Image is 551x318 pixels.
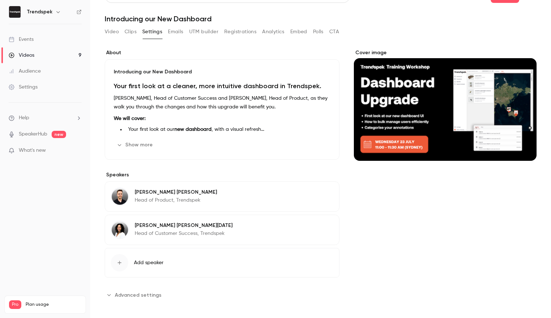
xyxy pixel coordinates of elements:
[114,139,157,151] button: Show more
[168,26,183,38] button: Emails
[111,188,129,205] img: Josh Sinclair
[9,36,34,43] div: Events
[125,26,136,38] button: Clips
[19,130,47,138] a: SpeakerHub
[9,68,41,75] div: Audience
[114,94,330,111] p: [PERSON_NAME], Head of Customer Success and [PERSON_NAME], Head of Product, as they walk you thro...
[9,300,21,309] span: Pro
[313,26,324,38] button: Polls
[329,26,339,38] button: CTA
[105,171,339,179] label: Speakers
[135,197,217,204] p: Head of Product, Trendspek
[105,49,339,56] label: About
[111,221,129,239] img: Sue Sivam-Raja
[105,14,537,23] h1: Introducing our New Dashboard
[174,127,212,132] strong: new dashboard
[73,147,82,154] iframe: Noticeable Trigger
[105,248,339,278] button: Add speaker
[9,6,21,18] img: Trendspek
[142,26,162,38] button: Settings
[27,8,52,16] h6: Trendspek
[135,222,233,229] p: [PERSON_NAME] [PERSON_NAME][DATE]
[262,26,285,38] button: Analytics
[19,147,46,154] span: What's new
[9,114,82,122] li: help-dropdown-opener
[105,181,339,212] div: Josh Sinclair[PERSON_NAME] [PERSON_NAME]Head of Product, Trendspek
[134,259,164,266] span: Add speaker
[105,215,339,245] div: Sue Sivam-Raja[PERSON_NAME] [PERSON_NAME][DATE]Head of Customer Success, Trendspek
[135,230,233,237] p: Head of Customer Success, Trendspek
[135,189,217,196] p: [PERSON_NAME] [PERSON_NAME]
[189,26,218,38] button: UTM builder
[19,114,29,122] span: Help
[9,83,38,91] div: Settings
[354,49,537,161] section: Cover image
[224,26,256,38] button: Registrations
[105,26,119,38] button: Video
[105,289,166,301] button: Advanced settings
[125,126,330,133] li: Your first look at our , with a visual refresh
[114,68,330,76] p: Introducing our New Dashboard
[52,131,66,138] span: new
[115,291,161,299] span: Advanced settings
[354,49,537,56] label: Cover image
[290,26,307,38] button: Embed
[114,116,146,121] strong: We will cover:
[105,289,339,301] section: Advanced settings
[114,82,321,90] strong: Your first look at a cleaner, more intuitive dashboard in Trendspek.
[26,302,81,308] span: Plan usage
[9,52,34,59] div: Videos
